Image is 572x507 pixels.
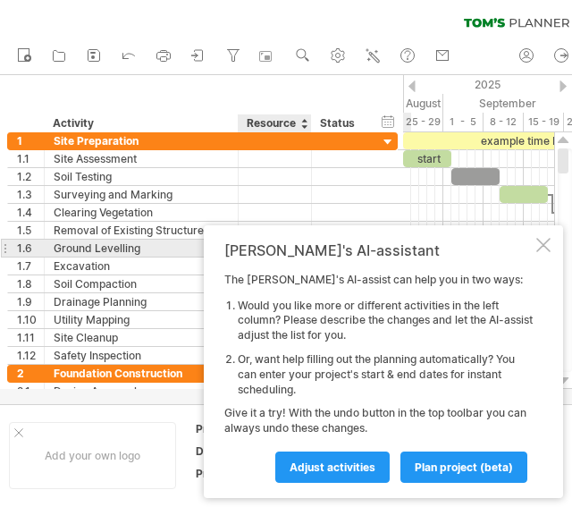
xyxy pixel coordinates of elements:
[224,273,533,482] div: The [PERSON_NAME]'s AI-assist can help you in two ways: Give it a try! With the undo button in th...
[196,466,294,481] div: Project Number
[17,347,44,364] div: 1.12
[290,461,375,474] span: Adjust activities
[17,150,44,167] div: 1.1
[400,452,527,483] a: plan project (beta)
[247,114,301,132] div: Resource
[54,222,229,239] div: Removal of Existing Structures
[484,113,524,131] div: 8 - 12
[54,329,229,346] div: Site Cleanup
[17,258,44,275] div: 1.7
[403,113,443,131] div: 25 - 29
[415,461,513,474] span: plan project (beta)
[17,311,44,328] div: 1.10
[54,132,229,149] div: Site Preparation
[196,421,294,436] div: Project:
[17,293,44,310] div: 1.9
[17,186,44,203] div: 1.3
[54,204,229,221] div: Clearing Vegetation
[275,452,390,483] a: Adjust activities
[524,113,564,131] div: 15 - 19
[53,114,228,132] div: Activity
[54,240,229,257] div: Ground Levelling
[17,275,44,292] div: 1.8
[320,114,359,132] div: Status
[17,383,44,400] div: 2.1
[54,347,229,364] div: Safety Inspection
[403,150,451,167] div: start
[443,113,484,131] div: 1 - 5
[17,240,44,257] div: 1.6
[54,383,229,400] div: Design Approval
[54,186,229,203] div: Surveying and Marking
[17,222,44,239] div: 1.5
[54,311,229,328] div: Utility Mapping
[238,352,533,397] li: Or, want help filling out the planning automatically? You can enter your project's start & end da...
[17,365,44,382] div: 2
[54,275,229,292] div: Soil Compaction
[54,258,229,275] div: Excavation
[238,299,533,343] li: Would you like more or different activities in the left column? Please describe the changes and l...
[54,150,229,167] div: Site Assessment
[196,444,294,459] div: Date:
[17,132,44,149] div: 1
[17,329,44,346] div: 1.11
[9,422,176,489] div: Add your own logo
[54,168,229,185] div: Soil Testing
[54,293,229,310] div: Drainage Planning
[17,204,44,221] div: 1.4
[54,365,229,382] div: Foundation Construction
[17,168,44,185] div: 1.2
[224,241,533,259] div: [PERSON_NAME]'s AI-assistant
